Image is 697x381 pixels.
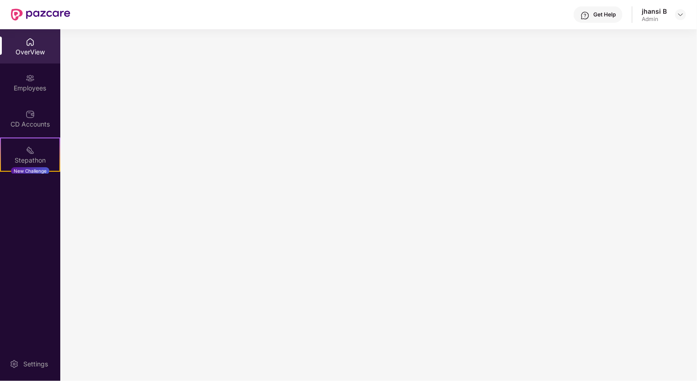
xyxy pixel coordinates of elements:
img: svg+xml;base64,PHN2ZyB4bWxucz0iaHR0cDovL3d3dy53My5vcmcvMjAwMC9zdmciIHdpZHRoPSIyMSIgaGVpZ2h0PSIyMC... [26,146,35,155]
img: svg+xml;base64,PHN2ZyBpZD0iRHJvcGRvd24tMzJ4MzIiIHhtbG5zPSJodHRwOi8vd3d3LnczLm9yZy8yMDAwL3N2ZyIgd2... [677,11,684,18]
div: Admin [642,16,667,23]
img: svg+xml;base64,PHN2ZyBpZD0iQ0RfQWNjb3VudHMiIGRhdGEtbmFtZT0iQ0QgQWNjb3VudHMiIHhtbG5zPSJodHRwOi8vd3... [26,110,35,119]
img: svg+xml;base64,PHN2ZyBpZD0iSGVscC0zMngzMiIgeG1sbnM9Imh0dHA6Ly93d3cudzMub3JnLzIwMDAvc3ZnIiB3aWR0aD... [581,11,590,20]
div: Settings [21,360,51,369]
img: svg+xml;base64,PHN2ZyBpZD0iU2V0dGluZy0yMHgyMCIgeG1sbnM9Imh0dHA6Ly93d3cudzMub3JnLzIwMDAvc3ZnIiB3aW... [10,360,19,369]
div: Stepathon [1,156,59,165]
img: New Pazcare Logo [11,9,70,21]
img: svg+xml;base64,PHN2ZyBpZD0iRW1wbG95ZWVzIiB4bWxucz0iaHR0cDovL3d3dy53My5vcmcvMjAwMC9zdmciIHdpZHRoPS... [26,74,35,83]
div: Get Help [593,11,616,18]
img: svg+xml;base64,PHN2ZyBpZD0iSG9tZSIgeG1sbnM9Imh0dHA6Ly93d3cudzMub3JnLzIwMDAvc3ZnIiB3aWR0aD0iMjAiIG... [26,37,35,47]
div: jhansi B [642,7,667,16]
div: New Challenge [11,167,49,175]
